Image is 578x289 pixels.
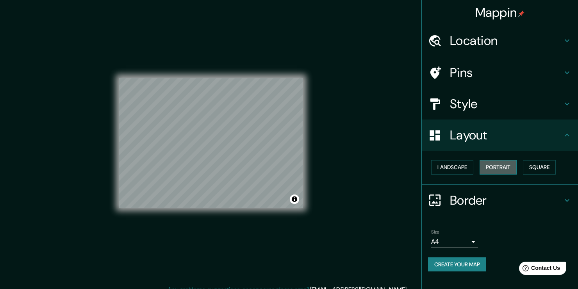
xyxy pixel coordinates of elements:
button: Landscape [431,160,473,175]
div: Pins [422,57,578,88]
img: pin-icon.png [518,11,524,17]
h4: Style [450,96,562,112]
div: Style [422,88,578,120]
div: Layout [422,120,578,151]
div: Border [422,185,578,216]
button: Portrait [480,160,517,175]
label: Size [431,228,439,235]
h4: Location [450,33,562,48]
button: Create your map [428,257,486,272]
div: A4 [431,235,478,248]
h4: Pins [450,65,562,80]
button: Square [523,160,556,175]
h4: Border [450,193,562,208]
button: Toggle attribution [290,194,299,204]
h4: Mappin [475,5,525,20]
div: Location [422,25,578,56]
canvas: Map [119,78,303,208]
h4: Layout [450,127,562,143]
iframe: Help widget launcher [508,259,569,280]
